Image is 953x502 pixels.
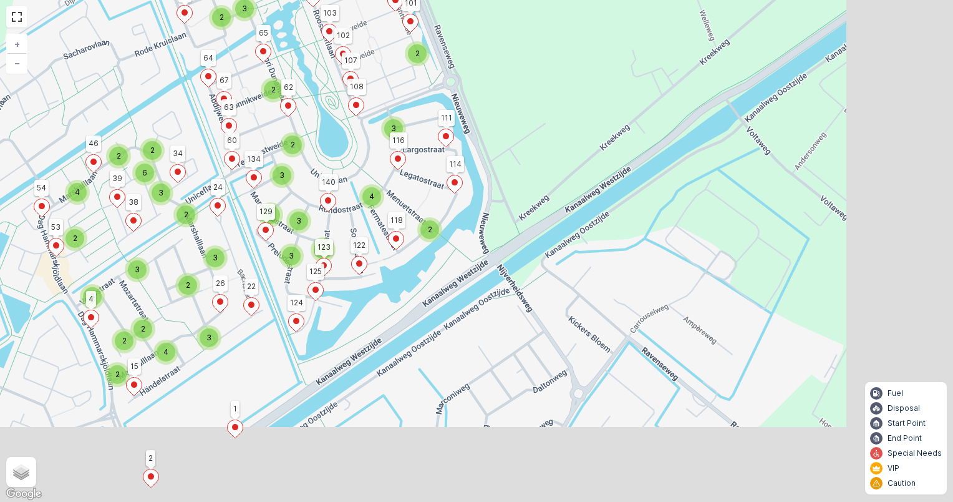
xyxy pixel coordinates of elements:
div: 3 [381,116,406,141]
span: 2 [428,225,432,234]
div: 4 [359,184,384,209]
span: 3 [391,124,396,133]
span: 4 [369,192,374,201]
div: 2 [417,217,442,242]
